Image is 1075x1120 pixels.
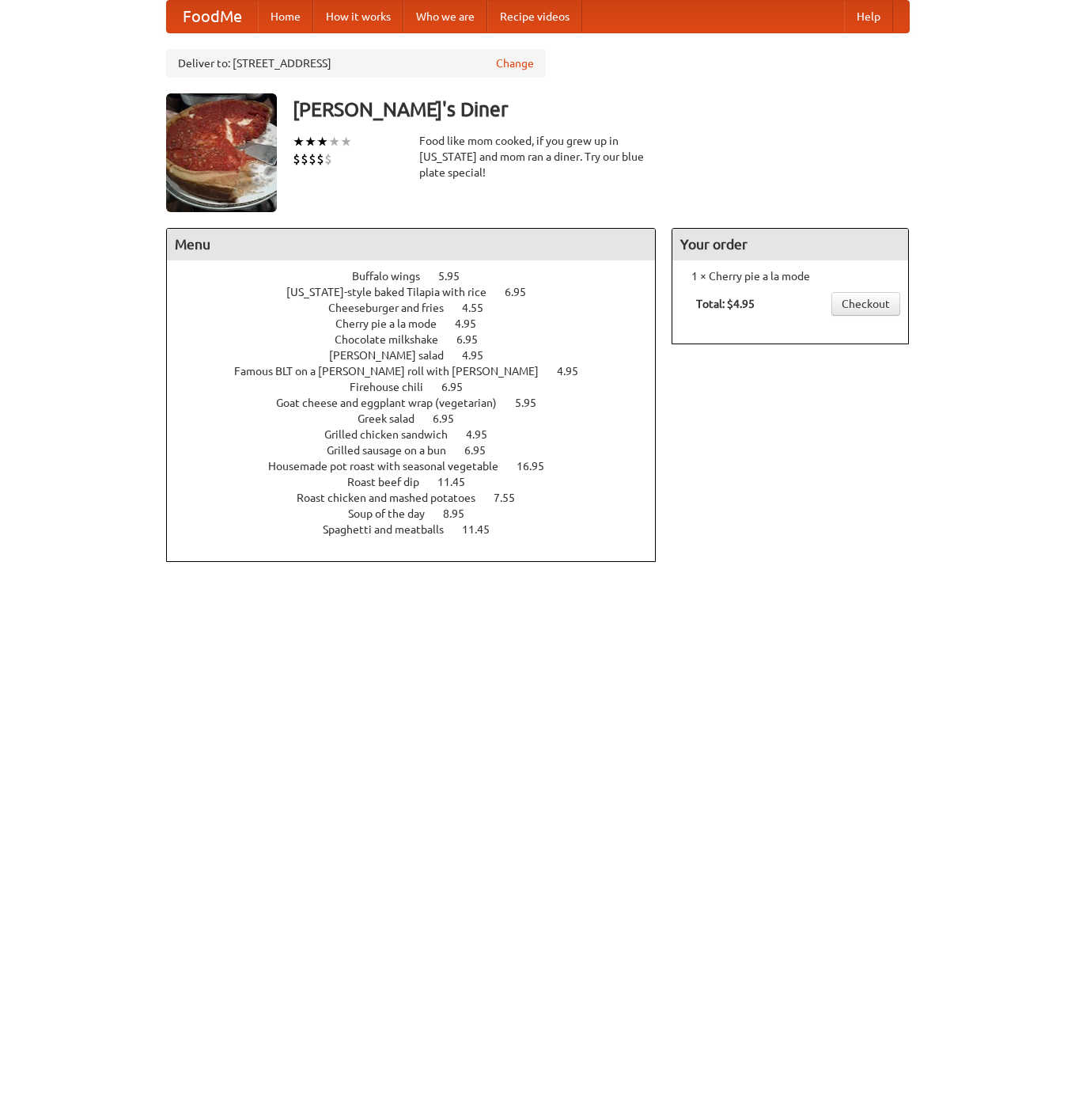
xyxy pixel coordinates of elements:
[517,460,560,473] span: 16.95
[441,381,479,393] span: 6.95
[327,444,515,457] a: Grilled sausage on a bun 6.95
[340,133,352,150] li: ★
[328,302,460,314] span: Cheeseburger and fries
[293,93,910,125] h3: [PERSON_NAME]'s Diner
[443,507,480,520] span: 8.95
[323,523,519,536] a: Spaghetti and meatballs 11.45
[352,270,436,283] span: Buffalo wings
[462,349,499,362] span: 4.95
[323,523,460,536] span: Spaghetti and meatballs
[328,133,340,150] li: ★
[166,49,546,78] div: Deliver to: [STREET_ADDRESS]
[167,1,258,32] a: FoodMe
[403,1,487,32] a: Who we are
[515,397,552,409] span: 5.95
[234,365,608,378] a: Famous BLT on a [PERSON_NAME] roll with [PERSON_NAME] 4.95
[324,428,517,441] a: Grilled chicken sandwich 4.95
[505,286,542,298] span: 6.95
[329,349,513,362] a: [PERSON_NAME] salad 4.95
[293,150,301,168] li: $
[462,523,505,536] span: 11.45
[358,412,430,425] span: Greek salad
[464,444,502,457] span: 6.95
[328,302,513,314] a: Cheeseburger and fries 4.55
[672,229,908,260] h4: Your order
[831,292,900,316] a: Checkout
[335,333,454,346] span: Chocolate milkshake
[350,381,492,393] a: Firehouse chili 6.95
[324,150,332,168] li: $
[268,460,514,473] span: Housemade pot roast with seasonal vegetable
[268,460,573,473] a: Housemade pot roast with seasonal vegetable 16.95
[466,428,503,441] span: 4.95
[293,133,305,150] li: ★
[696,298,755,310] b: Total: $4.95
[301,150,308,168] li: $
[286,286,555,298] a: [US_STATE]-style baked Tilapia with rice 6.95
[358,412,483,425] a: Greek salad 6.95
[844,1,893,32] a: Help
[462,302,499,314] span: 4.55
[327,444,462,457] span: Grilled sausage on a bun
[335,317,452,330] span: Cherry pie a la mode
[348,507,441,520] span: Soup of the day
[297,492,544,504] a: Roast chicken and mashed potatoes 7.55
[316,150,324,168] li: $
[352,270,489,283] a: Buffalo wings 5.95
[496,55,534,71] a: Change
[350,381,439,393] span: Firehouse chili
[276,397,513,409] span: Goat cheese and eggplant wrap (vegetarian)
[494,492,531,504] span: 7.55
[433,412,470,425] span: 6.95
[329,349,460,362] span: [PERSON_NAME] salad
[455,317,492,330] span: 4.95
[167,229,656,260] h4: Menu
[166,93,277,212] img: angular.jpg
[557,365,594,378] span: 4.95
[258,1,313,32] a: Home
[487,1,582,32] a: Recipe videos
[297,492,491,504] span: Roast chicken and mashed potatoes
[286,286,502,298] span: [US_STATE]-style baked Tilapia with rice
[419,133,657,180] div: Food like mom cooked, if you grew up in [US_STATE] and mom ran a diner. Try our blue plate special!
[335,317,505,330] a: Cherry pie a la mode 4.95
[335,333,507,346] a: Chocolate milkshake 6.95
[680,268,900,284] li: 1 × Cherry pie a la mode
[324,428,464,441] span: Grilled chicken sandwich
[347,476,494,488] a: Roast beef dip 11.45
[348,507,494,520] a: Soup of the day 8.95
[234,365,555,378] span: Famous BLT on a [PERSON_NAME] roll with [PERSON_NAME]
[456,333,494,346] span: 6.95
[313,1,403,32] a: How it works
[305,133,316,150] li: ★
[437,476,481,488] span: 11.45
[316,133,328,150] li: ★
[347,476,435,488] span: Roast beef dip
[276,397,566,409] a: Goat cheese and eggplant wrap (vegetarian) 5.95
[308,150,316,168] li: $
[438,270,475,283] span: 5.95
